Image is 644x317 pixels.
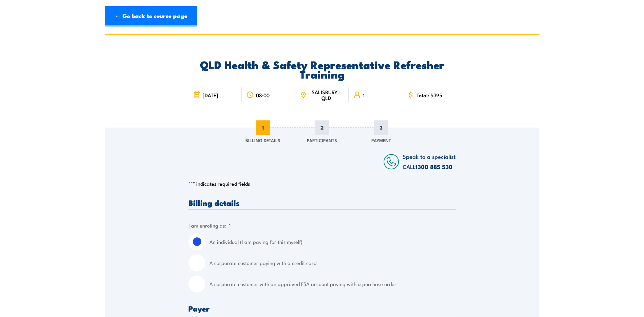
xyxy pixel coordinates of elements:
h3: Billing details [188,199,456,206]
p: " " indicates required fields [188,180,456,187]
span: SALISBURY - QLD [309,89,344,101]
span: 2 [315,120,329,135]
a: 1300 885 530 [416,162,453,171]
label: A corporate customer paying with a credit card [209,254,456,271]
span: Participants [307,137,337,144]
span: 1 [363,92,365,98]
label: An individual (I am paying for this myself) [209,233,456,250]
span: Total: $395 [417,92,442,98]
span: [DATE] [203,92,218,98]
h3: Payer [188,304,456,312]
label: A corporate customer with an approved FSA account paying with a purchase order [209,276,456,293]
legend: I am enroling as: [188,221,231,229]
span: 08:00 [256,92,270,98]
h2: QLD Health & Safety Representative Refresher Training [188,60,456,79]
span: 3 [374,120,388,135]
span: Billing Details [245,137,280,144]
a: ← Go back to course page [105,6,197,27]
span: Payment [371,137,391,144]
span: Speak to a specialist CALL [403,152,456,171]
span: 1 [256,120,270,135]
